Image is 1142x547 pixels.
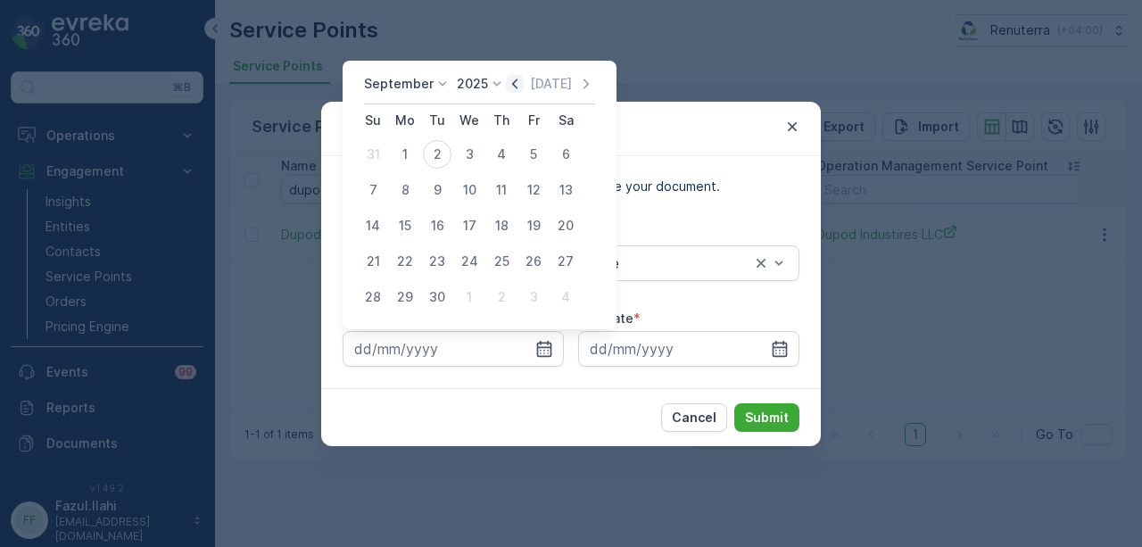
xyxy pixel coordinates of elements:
div: 24 [455,247,484,276]
div: 28 [359,283,387,311]
th: Friday [517,104,550,137]
div: 17 [455,211,484,240]
p: [DATE] [530,75,572,93]
div: 12 [519,176,548,204]
div: 5 [519,140,548,169]
div: 31 [359,140,387,169]
div: 2 [423,140,451,169]
div: 27 [551,247,580,276]
input: dd/mm/yyyy [343,331,564,367]
th: Tuesday [421,104,453,137]
div: 29 [391,283,419,311]
th: Saturday [550,104,582,137]
div: 4 [551,283,580,311]
p: Submit [745,409,789,427]
div: 15 [391,211,419,240]
div: 16 [423,211,451,240]
p: September [364,75,434,93]
th: Thursday [485,104,517,137]
div: 3 [519,283,548,311]
div: 8 [391,176,419,204]
div: 22 [391,247,419,276]
p: Cancel [672,409,716,427]
div: 26 [519,247,548,276]
div: 19 [519,211,548,240]
div: 30 [423,283,451,311]
div: 6 [551,140,580,169]
div: 10 [455,176,484,204]
div: 23 [423,247,451,276]
div: 13 [551,176,580,204]
th: Monday [389,104,421,137]
div: 18 [487,211,516,240]
div: 14 [359,211,387,240]
div: 1 [455,283,484,311]
p: 2025 [457,75,488,93]
div: 20 [551,211,580,240]
th: Sunday [357,104,389,137]
div: 2 [487,283,516,311]
div: 1 [391,140,419,169]
input: dd/mm/yyyy [578,331,799,367]
div: 9 [423,176,451,204]
div: 3 [455,140,484,169]
th: Wednesday [453,104,485,137]
div: 4 [487,140,516,169]
div: 21 [359,247,387,276]
div: 25 [487,247,516,276]
div: 11 [487,176,516,204]
button: Cancel [661,403,727,432]
button: Submit [734,403,799,432]
div: 7 [359,176,387,204]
